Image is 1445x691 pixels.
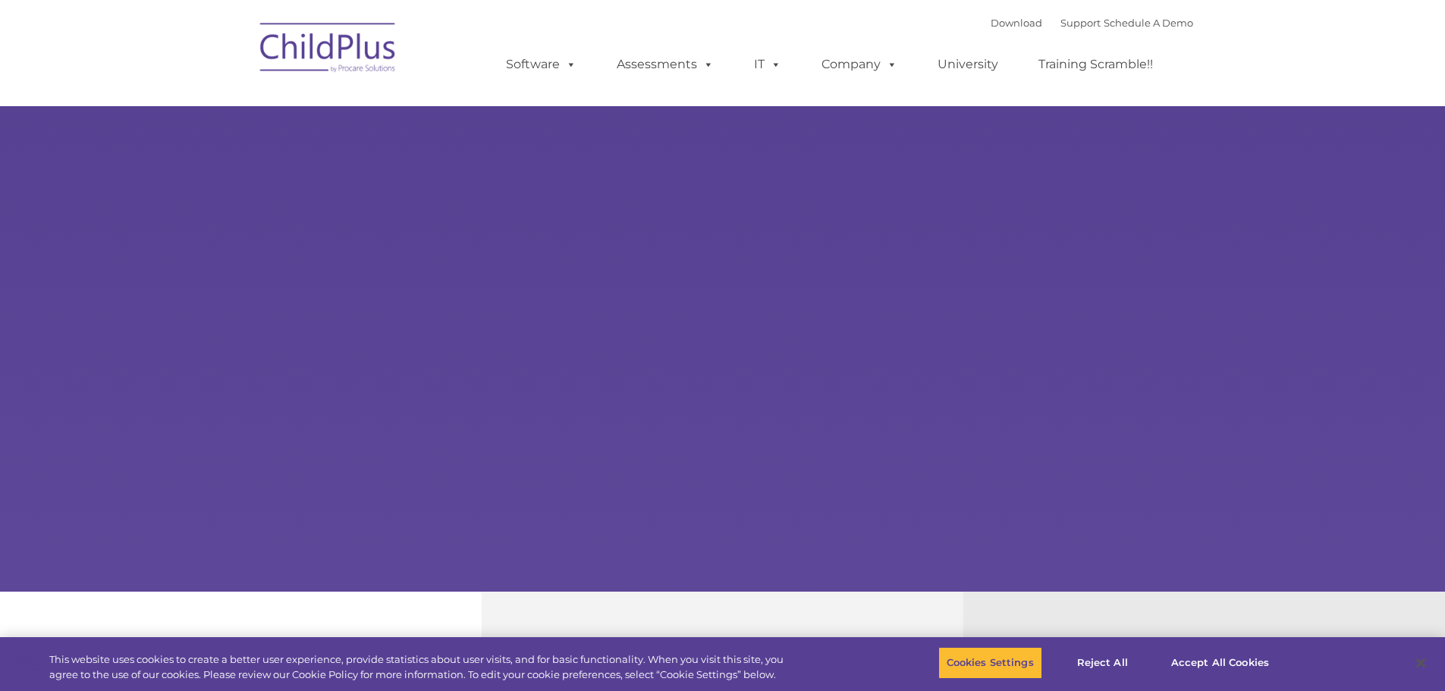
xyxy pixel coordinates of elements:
a: Download [991,17,1042,29]
a: Company [806,49,913,80]
a: Software [491,49,592,80]
button: Reject All [1055,647,1150,679]
font: | [991,17,1193,29]
a: IT [739,49,796,80]
a: Support [1060,17,1101,29]
a: Assessments [602,49,729,80]
div: This website uses cookies to create a better user experience, provide statistics about user visit... [49,652,795,682]
a: Training Scramble!! [1023,49,1168,80]
button: Close [1404,646,1437,680]
button: Accept All Cookies [1163,647,1277,679]
a: Schedule A Demo [1104,17,1193,29]
img: ChildPlus by Procare Solutions [253,12,404,88]
a: University [922,49,1013,80]
button: Cookies Settings [938,647,1042,679]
